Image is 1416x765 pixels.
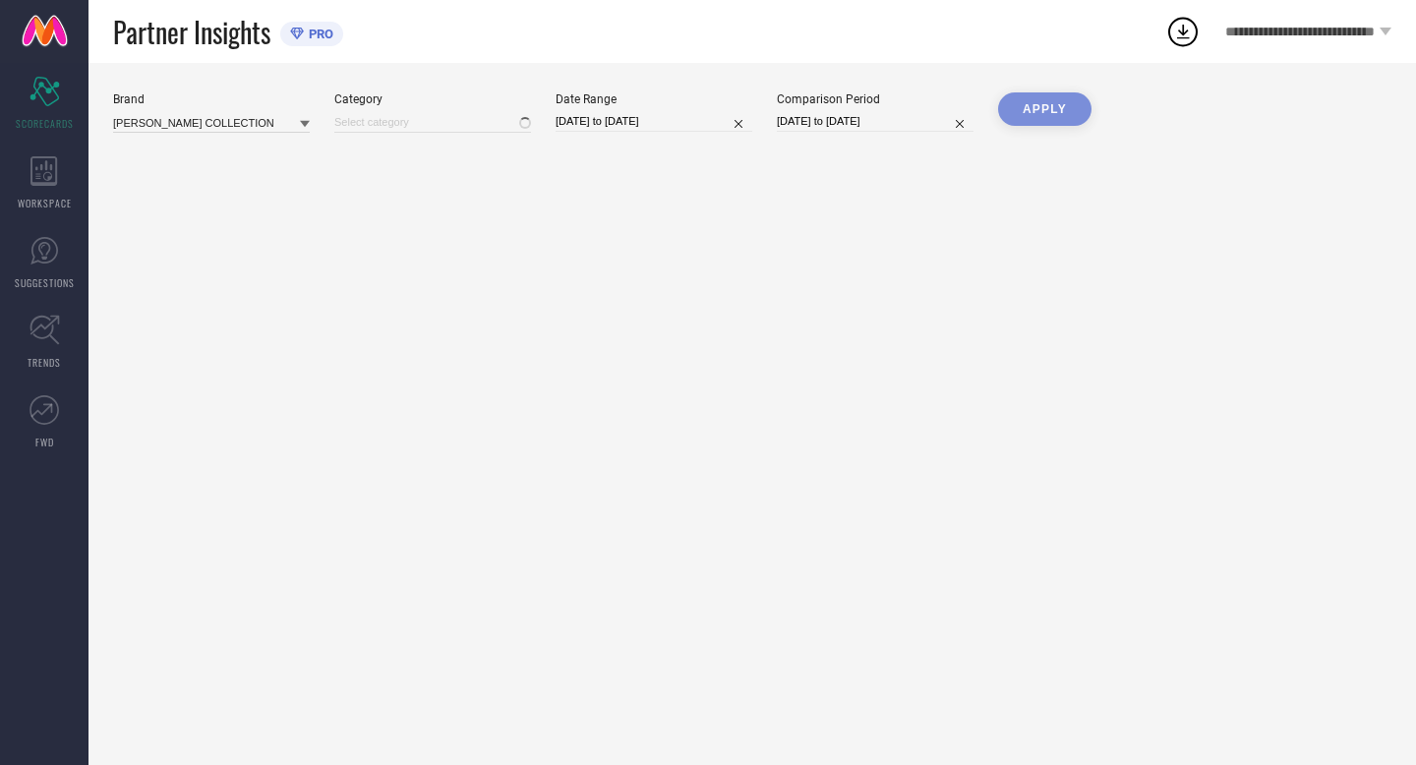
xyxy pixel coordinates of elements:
[35,435,54,449] span: FWD
[556,92,752,106] div: Date Range
[113,12,270,52] span: Partner Insights
[304,27,333,41] span: PRO
[334,92,531,106] div: Category
[556,111,752,132] input: Select date range
[18,196,72,210] span: WORKSPACE
[113,92,310,106] div: Brand
[28,355,61,370] span: TRENDS
[15,275,75,290] span: SUGGESTIONS
[16,116,74,131] span: SCORECARDS
[1165,14,1201,49] div: Open download list
[777,111,973,132] input: Select comparison period
[777,92,973,106] div: Comparison Period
